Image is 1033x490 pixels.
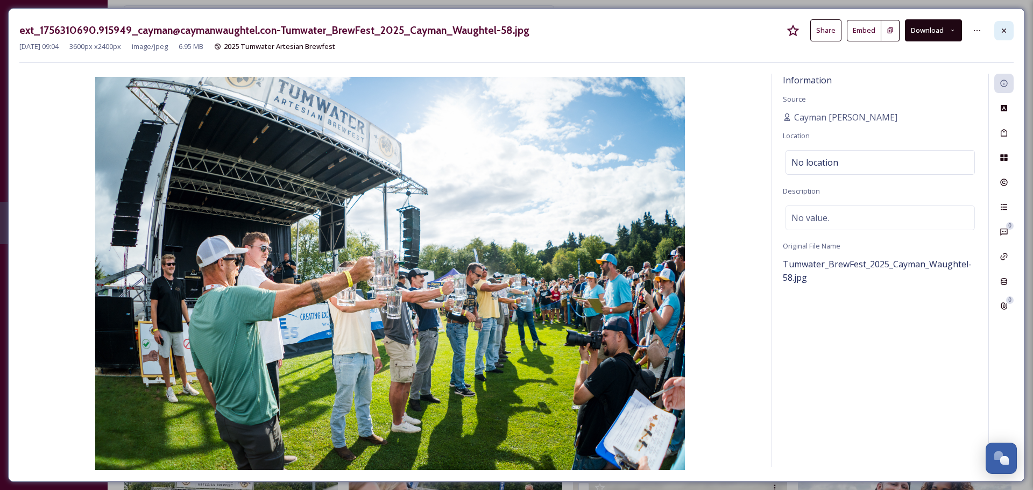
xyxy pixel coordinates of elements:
[224,41,335,51] span: 2025 Tumwater Artesian Brewfest
[1006,222,1014,230] div: 0
[847,20,881,41] button: Embed
[905,19,962,41] button: Download
[791,211,829,224] span: No value.
[783,94,806,104] span: Source
[179,41,203,52] span: 6.95 MB
[132,41,168,52] span: image/jpeg
[19,23,529,38] h3: ext_1756310690.915949_cayman@caymanwaughtel.con-Tumwater_BrewFest_2025_Cayman_Waughtel-58.jpg
[986,443,1017,474] button: Open Chat
[69,41,121,52] span: 3600 px x 2400 px
[783,241,840,251] span: Original File Name
[19,77,761,470] img: cayman%40caymanwaughtel.con-Tumwater_BrewFest_2025_Cayman_Waughtel-58.jpg
[791,156,838,169] span: No location
[794,111,897,124] span: Cayman [PERSON_NAME]
[783,186,820,196] span: Description
[783,131,810,140] span: Location
[783,258,972,283] span: Tumwater_BrewFest_2025_Cayman_Waughtel-58.jpg
[19,41,59,52] span: [DATE] 09:04
[810,19,841,41] button: Share
[1006,296,1014,304] div: 0
[783,74,832,86] span: Information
